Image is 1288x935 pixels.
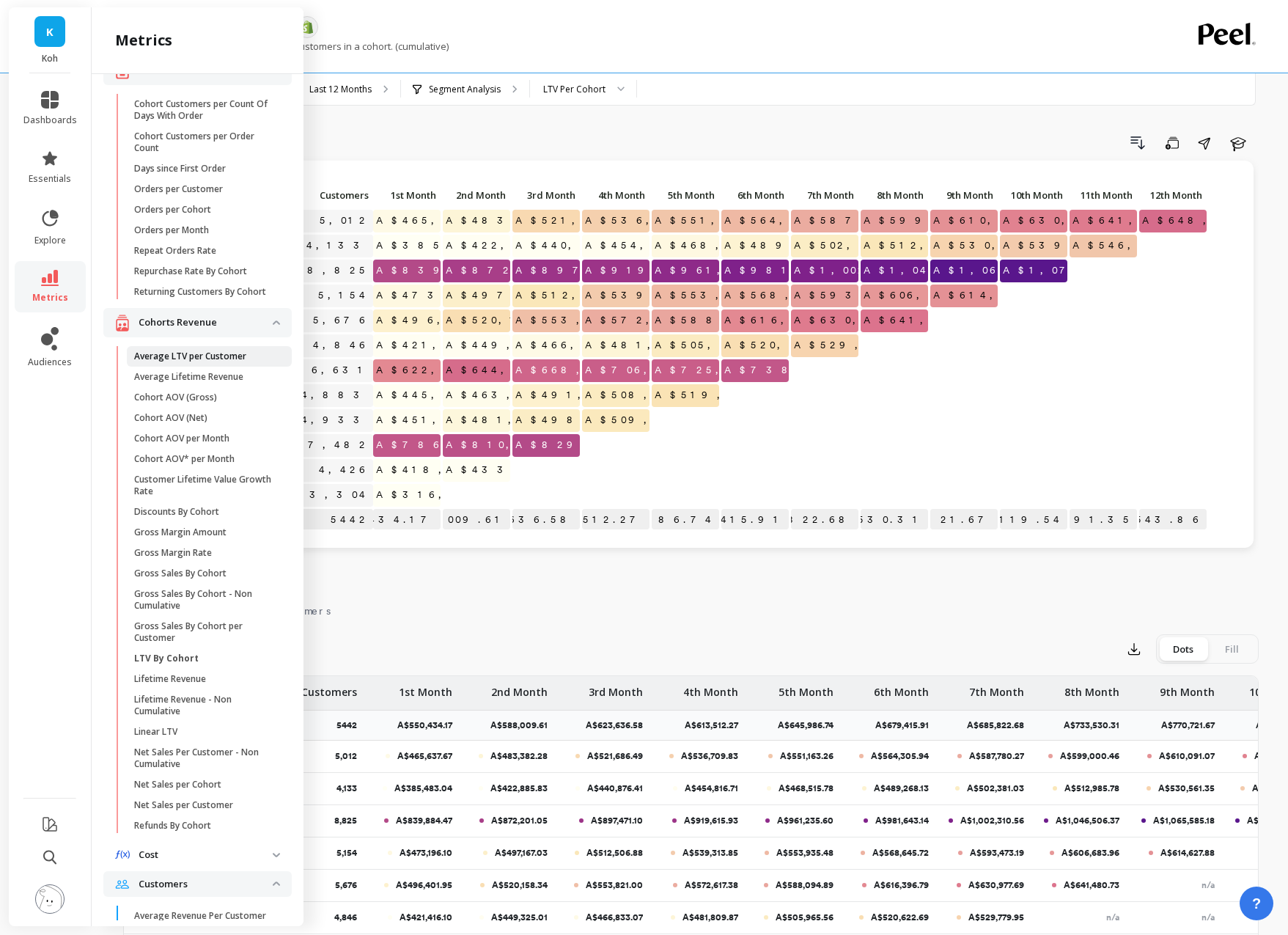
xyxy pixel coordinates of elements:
[443,509,510,531] p: A$588,009.61
[1160,847,1215,859] p: A$614,627.88
[127,179,292,199] a: Orders per Customer
[652,185,719,205] p: 5th Month
[791,235,935,257] span: A$502,381.03
[134,224,209,236] p: Orders per Month
[273,320,280,325] img: down caret icon
[721,285,862,307] span: A$568,645.72
[791,210,946,232] span: A$587,780.27
[127,616,292,648] a: Gross Sales by Cohort per Customer
[1072,189,1133,201] span: 11th Month
[1000,260,1179,282] span: A$1,079,463.93
[512,334,663,356] span: A$466,833.07
[335,879,357,891] p: 5,676
[861,210,995,232] span: A$599,000.46
[127,469,292,502] a: Customer Lifetime Value Growth Rate
[134,910,274,934] p: Average Revenue Per Customer (ARPC)
[443,235,595,257] span: A$422,885.83
[969,676,1024,700] p: 7th Month
[512,185,581,208] div: Toggle SortBy
[1139,509,1207,531] p: A$648,543.86
[685,719,747,731] p: A$613,512.27
[127,126,292,158] a: Cohort Customers per Order Count
[1064,676,1119,700] p: 8th Month
[721,359,889,381] span: A$738,799.80
[115,879,130,889] img: navigation item icon
[443,210,601,232] span: A$483,382.28
[115,30,172,51] h2: metrics
[582,334,740,356] span: A$481,809.87
[298,409,373,431] a: 4,933
[587,782,643,794] p: A$440,876.41
[373,509,441,531] p: A$550,434.17
[397,719,461,731] p: A$550,434.17
[652,285,804,307] span: A$553,935.48
[652,235,800,257] span: A$468,515.78
[585,189,645,201] span: 4th Month
[791,260,943,282] span: A$1,002,310.56
[1139,185,1207,205] p: 12th Month
[721,235,875,257] span: A$489,268.13
[134,351,246,362] p: Average LTV per Customer
[512,434,657,456] span: A$829,850.55
[317,210,373,232] a: 5,012
[134,183,223,195] p: Orders per Customer
[134,265,247,277] p: Repurchase Rate By Cohort
[1160,676,1215,700] p: 9th Month
[1252,893,1261,914] span: ?
[443,384,571,406] span: A$463,500.60
[443,260,581,282] span: A$872,201.05
[778,719,842,731] p: A$645,986.74
[127,689,292,722] a: Lifetime Revenue - Non Cumulative
[970,847,1024,859] p: A$593,473.19
[1000,210,1158,232] span: A$630,393.71
[586,847,643,859] p: A$512,506.88
[591,815,643,826] p: A$897,471.10
[685,782,738,794] p: A$454,816.71
[127,346,292,367] a: Average LTV per Customer
[930,210,1067,232] span: A$610,091.07
[582,235,726,257] span: A$454,816.71
[336,719,366,731] p: 5442
[999,185,1069,208] div: Toggle SortBy
[127,722,292,742] a: Linear LTV
[875,719,938,731] p: A$679,415.91
[512,185,580,205] p: 3rd Month
[1142,189,1202,201] span: 12th Month
[1138,185,1208,208] div: Toggle SortBy
[134,412,207,424] p: Cohort AOV (Net)
[682,847,738,859] p: A$539,313.85
[1000,185,1067,205] p: 10th Month
[123,592,1259,626] nav: Tabs
[724,189,784,201] span: 6th Month
[1060,750,1119,762] p: A$599,000.46
[861,285,1005,307] span: A$606,683.96
[1064,719,1128,731] p: A$733,530.31
[512,210,655,232] span: A$521,686.49
[443,185,510,205] p: 2nd Month
[861,185,928,205] p: 8th Month
[273,853,280,857] img: down caret icon
[492,879,548,891] p: A$520,158.34
[443,434,595,456] span: A$810,488.48
[335,750,357,762] p: 5,012
[652,384,795,406] span: A$519,074.07
[34,235,66,246] span: explore
[1070,235,1204,257] span: A$546,061.67
[1056,815,1119,826] p: A$1,046,506.37
[134,547,212,559] p: Gross Margin Rate
[127,502,292,522] a: Discounts by Cohort
[1159,637,1207,661] div: Dots
[874,782,929,794] p: A$489,268.13
[28,356,72,368] span: audiences
[127,94,292,126] a: Cohort Customers per Count of Days with Order
[1061,847,1119,859] p: A$606,683.96
[373,384,514,406] span: A$445,286.47
[304,260,373,282] a: 8,825
[512,285,652,307] span: A$512,506.88
[1159,750,1215,762] p: A$610,091.07
[373,484,518,506] span: A$316,141.85
[373,359,516,381] span: A$622,191.95
[134,163,226,175] p: Days since First Order
[1003,189,1063,201] span: 10th Month
[134,371,243,383] p: Average Lifetime Revenue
